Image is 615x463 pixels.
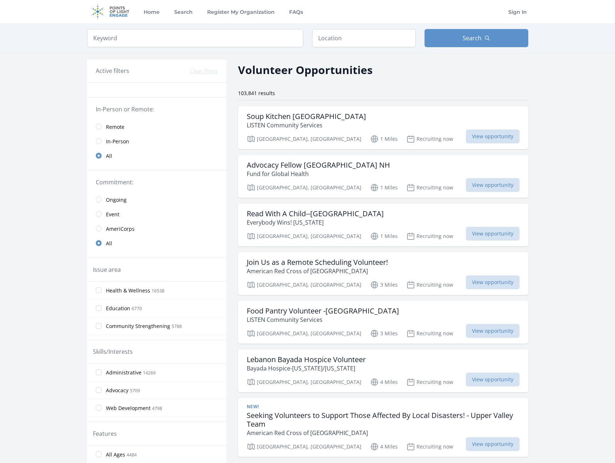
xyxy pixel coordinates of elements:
p: 1 Miles [370,232,398,241]
p: 3 Miles [370,329,398,338]
a: Ongoing [87,192,226,207]
p: 1 Miles [370,183,398,192]
h3: Join Us as a Remote Scheduling Volunteer! [247,258,388,267]
p: American Red Cross of [GEOGRAPHIC_DATA] [247,429,520,437]
legend: Skills/Interests [93,347,133,356]
span: Web Development [106,405,151,412]
span: All [106,240,112,247]
p: Recruiting now [406,378,453,386]
p: [GEOGRAPHIC_DATA], [GEOGRAPHIC_DATA] [247,378,361,386]
a: New! Seeking Volunteers to Support Those Affected By Local Disasters! - Upper Valley Team America... [238,398,528,457]
p: Recruiting now [406,183,453,192]
p: [GEOGRAPHIC_DATA], [GEOGRAPHIC_DATA] [247,135,361,143]
a: AmeriCorps [87,221,226,236]
span: View opportunity [466,373,520,386]
p: 1 Miles [370,135,398,143]
input: Web Development 4798 [96,405,102,411]
a: Read With A Child--[GEOGRAPHIC_DATA] Everybody Wins! [US_STATE] [GEOGRAPHIC_DATA], [GEOGRAPHIC_DA... [238,204,528,246]
span: 14269 [143,370,156,376]
p: Bayada Hospice-[US_STATE]/[US_STATE] [247,364,366,373]
h3: Soup Kitchen [GEOGRAPHIC_DATA] [247,112,366,121]
a: Lebanon Bayada Hospice Volunteer Bayada Hospice-[US_STATE]/[US_STATE] [GEOGRAPHIC_DATA], [GEOGRAP... [238,349,528,392]
span: Event [106,211,119,218]
span: Search [463,34,481,42]
p: Recruiting now [406,232,453,241]
p: Recruiting now [406,135,453,143]
legend: In-Person or Remote: [96,105,218,114]
input: Location [312,29,416,47]
p: [GEOGRAPHIC_DATA], [GEOGRAPHIC_DATA] [247,280,361,289]
input: Health & Wellness 16538 [96,287,102,293]
span: 103,841 results [238,90,275,97]
a: Food Pantry Volunteer -[GEOGRAPHIC_DATA] LISTEN Community Services [GEOGRAPHIC_DATA], [GEOGRAPHIC... [238,301,528,344]
span: All Ages [106,451,125,458]
span: New! [247,404,259,410]
span: View opportunity [466,178,520,192]
span: View opportunity [466,324,520,338]
span: Administrative [106,369,142,376]
span: Ongoing [106,196,127,204]
input: All Ages 4484 [96,451,102,457]
span: Advocacy [106,387,128,394]
span: AmeriCorps [106,225,135,233]
h3: Seeking Volunteers to Support Those Affected By Local Disasters! - Upper Valley Team [247,411,520,429]
p: Recruiting now [406,280,453,289]
legend: Features [93,429,117,438]
span: 5709 [130,388,140,394]
a: Event [87,207,226,221]
input: Community Strengthening 5788 [96,323,102,329]
span: All [106,152,112,160]
p: [GEOGRAPHIC_DATA], [GEOGRAPHIC_DATA] [247,183,361,192]
input: Education 6770 [96,305,102,311]
p: American Red Cross of [GEOGRAPHIC_DATA] [247,267,388,275]
span: Education [106,305,130,312]
p: Fund for Global Health [247,169,390,178]
a: Advocacy Fellow [GEOGRAPHIC_DATA] NH Fund for Global Health [GEOGRAPHIC_DATA], [GEOGRAPHIC_DATA] ... [238,155,528,198]
span: Community Strengthening [106,323,170,330]
a: Remote [87,119,226,134]
p: 4 Miles [370,378,398,386]
input: Keyword [87,29,303,47]
span: View opportunity [466,227,520,241]
p: LISTEN Community Services [247,315,399,324]
h3: Lebanon Bayada Hospice Volunteer [247,355,366,364]
span: 5788 [172,323,182,329]
button: Clear filters [190,67,218,75]
span: 6770 [132,306,142,312]
a: Soup Kitchen [GEOGRAPHIC_DATA] LISTEN Community Services [GEOGRAPHIC_DATA], [GEOGRAPHIC_DATA] 1 M... [238,106,528,149]
p: [GEOGRAPHIC_DATA], [GEOGRAPHIC_DATA] [247,442,361,451]
a: All [87,148,226,163]
span: In-Person [106,138,129,145]
a: In-Person [87,134,226,148]
span: View opportunity [466,437,520,451]
p: Everybody Wins! [US_STATE] [247,218,384,227]
p: 4 Miles [370,442,398,451]
span: Health & Wellness [106,287,150,294]
span: View opportunity [466,130,520,143]
span: 16538 [152,288,164,294]
span: View opportunity [466,275,520,289]
h3: Advocacy Fellow [GEOGRAPHIC_DATA] NH [247,161,390,169]
h3: Active filters [96,66,129,75]
h2: Volunteer Opportunities [238,62,373,78]
p: [GEOGRAPHIC_DATA], [GEOGRAPHIC_DATA] [247,232,361,241]
p: [GEOGRAPHIC_DATA], [GEOGRAPHIC_DATA] [247,329,361,338]
p: Recruiting now [406,329,453,338]
button: Search [425,29,528,47]
span: 4798 [152,405,162,411]
h3: Food Pantry Volunteer -[GEOGRAPHIC_DATA] [247,307,399,315]
legend: Issue area [93,265,121,274]
legend: Commitment: [96,178,218,187]
h3: Read With A Child--[GEOGRAPHIC_DATA] [247,209,384,218]
a: All [87,236,226,250]
p: Recruiting now [406,442,453,451]
input: Advocacy 5709 [96,387,102,393]
p: 3 Miles [370,280,398,289]
p: LISTEN Community Services [247,121,366,130]
span: Remote [106,123,124,131]
a: Join Us as a Remote Scheduling Volunteer! American Red Cross of [GEOGRAPHIC_DATA] [GEOGRAPHIC_DAT... [238,252,528,295]
input: Administrative 14269 [96,369,102,375]
span: 4484 [127,452,137,458]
